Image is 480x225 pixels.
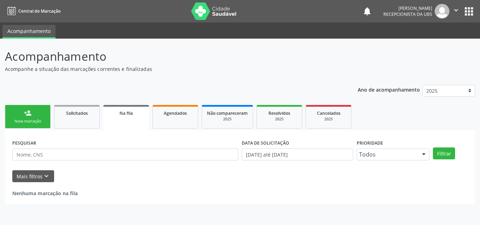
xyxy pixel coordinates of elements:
i:  [452,6,460,14]
p: Ano de acompanhamento [358,85,420,94]
span: Central de Marcação [18,8,60,14]
input: Selecione um intervalo [242,148,353,160]
span: Recepcionista da UBS [383,11,432,17]
div: [PERSON_NAME] [383,5,432,11]
div: 2025 [262,117,297,122]
div: 2025 [311,117,346,122]
label: DATA DE SOLICITAÇÃO [242,138,289,148]
a: Acompanhamento [2,25,56,39]
div: person_add [24,109,32,117]
span: Todos [359,151,415,158]
div: Nova marcação [10,119,45,124]
span: Resolvidos [268,110,290,116]
p: Acompanhe a situação das marcações correntes e finalizadas [5,65,334,73]
p: Acompanhamento [5,48,334,65]
button:  [449,4,463,19]
span: Agendados [164,110,187,116]
a: Central de Marcação [5,5,60,17]
img: img [435,4,449,19]
button: apps [463,5,475,18]
input: Nome, CNS [12,148,238,160]
div: 2025 [207,117,248,122]
i: keyboard_arrow_down [43,172,50,180]
label: Prioridade [357,138,383,148]
button: Mais filtroskeyboard_arrow_down [12,170,54,183]
button: Filtrar [433,147,455,159]
span: Cancelados [317,110,340,116]
label: PESQUISAR [12,138,36,148]
span: Solicitados [66,110,88,116]
span: Na fila [119,110,133,116]
strong: Nenhuma marcação na fila [12,190,78,197]
button: notifications [362,6,372,16]
span: Não compareceram [207,110,248,116]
